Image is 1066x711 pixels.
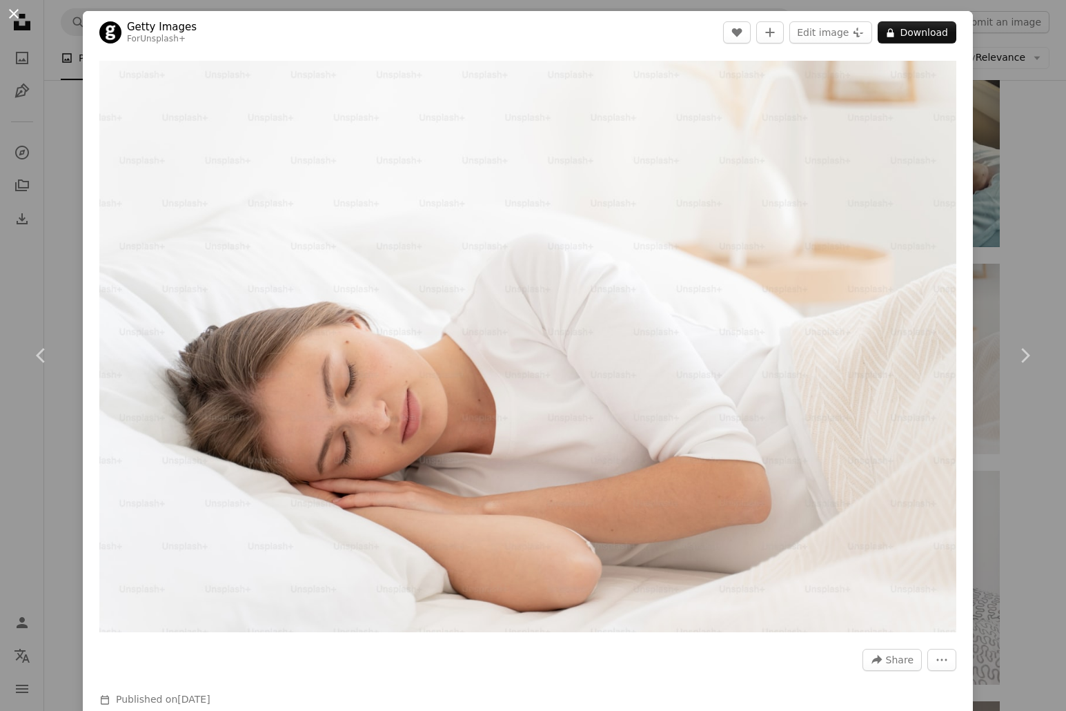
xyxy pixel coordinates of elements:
div: For [127,34,197,45]
button: Edit image [789,21,872,43]
button: Zoom in on this image [99,61,956,632]
img: Go to Getty Images's profile [99,21,121,43]
a: Unsplash+ [140,34,186,43]
time: April 21, 2023 at 1:04:03 PM EDT [177,694,210,705]
a: Next [983,289,1066,422]
span: Share [886,650,914,670]
button: More Actions [927,649,956,671]
button: Add to Collection [756,21,784,43]
button: Share this image [862,649,922,671]
span: Published on [116,694,210,705]
img: Close-up of young female sleeping peacefully in hotel on white linen, relaxing, enjoying free tim... [99,61,956,632]
button: Like [723,21,751,43]
button: Download [878,21,956,43]
a: Getty Images [127,20,197,34]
